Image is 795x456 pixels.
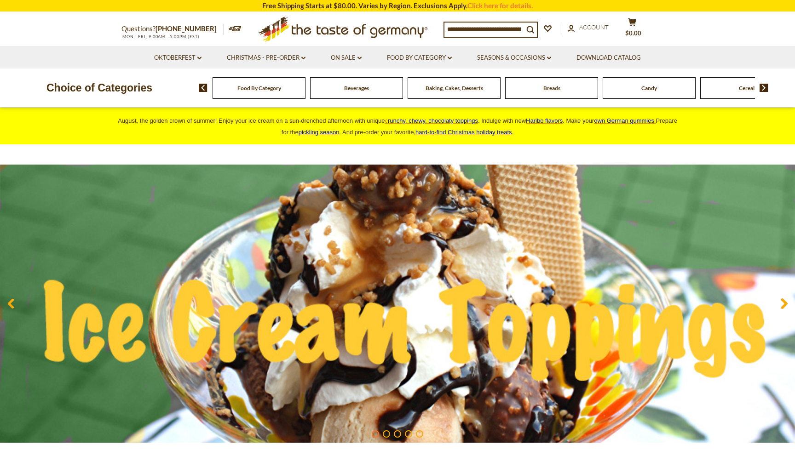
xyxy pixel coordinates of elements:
a: Candy [641,85,657,91]
span: MON - FRI, 9:00AM - 5:00PM (EST) [121,34,200,39]
button: $0.00 [618,18,646,41]
span: Account [579,23,609,31]
a: Account [568,23,609,33]
a: Cereal [739,85,755,91]
img: next arrow [760,84,768,92]
a: crunchy, chewy, chocolaty toppings [385,117,478,124]
a: On Sale [331,53,362,63]
span: runchy, chewy, chocolaty toppings [388,117,478,124]
a: Oktoberfest [154,53,202,63]
a: Download Catalog [576,53,641,63]
a: Seasons & Occasions [477,53,551,63]
a: Breads [543,85,560,91]
a: Beverages [344,85,369,91]
a: Haribo flavors [526,117,563,124]
a: Christmas - PRE-ORDER [227,53,305,63]
a: own German gummies. [594,117,656,124]
a: Baking, Cakes, Desserts [426,85,483,91]
p: Questions? [121,23,224,35]
a: Food By Category [237,85,281,91]
a: hard-to-find Christmas holiday treats [415,129,512,136]
span: . [415,129,513,136]
span: August, the golden crown of summer! Enjoy your ice cream on a sun-drenched afternoon with unique ... [118,117,677,136]
a: pickling season [299,129,340,136]
a: Food By Category [387,53,452,63]
span: own German gummies [594,117,654,124]
span: $0.00 [625,29,641,37]
a: Click here for details. [467,1,533,10]
img: previous arrow [199,84,207,92]
a: [PHONE_NUMBER] [156,24,217,33]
